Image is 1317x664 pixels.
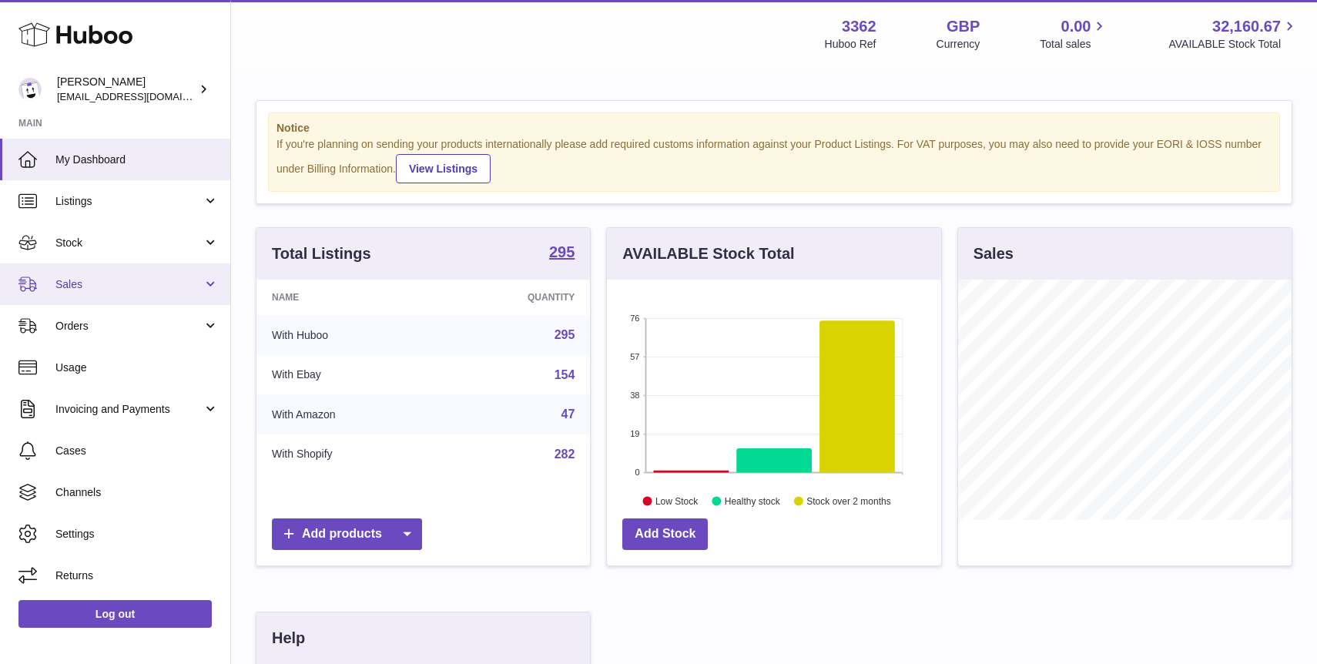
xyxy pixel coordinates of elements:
div: Huboo Ref [825,37,876,52]
span: Returns [55,568,219,583]
span: Channels [55,485,219,500]
h3: AVAILABLE Stock Total [622,243,794,264]
span: Settings [55,527,219,542]
strong: Notice [276,121,1272,136]
text: 38 [631,391,640,400]
text: Low Stock [655,495,699,506]
span: Orders [55,319,203,334]
td: With Ebay [256,355,439,395]
a: 295 [549,244,575,263]
strong: 3362 [842,16,876,37]
text: Stock over 2 months [807,495,891,506]
text: Healthy stock [725,495,781,506]
span: AVAILABLE Stock Total [1168,37,1299,52]
span: [EMAIL_ADDRESS][DOMAIN_NAME] [57,90,226,102]
div: If you're planning on sending your products internationally please add required customs informati... [276,137,1272,183]
th: Quantity [439,280,590,315]
span: My Dashboard [55,153,219,167]
a: 295 [555,328,575,341]
span: Cases [55,444,219,458]
a: 47 [561,407,575,421]
h3: Sales [974,243,1014,264]
div: Currency [937,37,980,52]
a: Add Stock [622,518,708,550]
span: Sales [55,277,203,292]
text: 0 [635,468,640,477]
td: With Shopify [256,434,439,475]
text: 19 [631,429,640,438]
div: [PERSON_NAME] [57,75,196,104]
span: Total sales [1040,37,1108,52]
text: 57 [631,352,640,361]
a: Add products [272,518,422,550]
img: sales@gamesconnection.co.uk [18,78,42,101]
a: Log out [18,600,212,628]
span: Stock [55,236,203,250]
span: 0.00 [1061,16,1091,37]
td: With Huboo [256,315,439,355]
span: 32,160.67 [1212,16,1281,37]
span: Invoicing and Payments [55,402,203,417]
strong: GBP [947,16,980,37]
th: Name [256,280,439,315]
span: Usage [55,361,219,375]
a: 0.00 Total sales [1040,16,1108,52]
text: 76 [631,314,640,323]
h3: Help [272,628,305,649]
a: 154 [555,368,575,381]
a: 282 [555,448,575,461]
td: With Amazon [256,394,439,434]
span: Listings [55,194,203,209]
a: View Listings [396,154,491,183]
h3: Total Listings [272,243,371,264]
strong: 295 [549,244,575,260]
a: 32,160.67 AVAILABLE Stock Total [1168,16,1299,52]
